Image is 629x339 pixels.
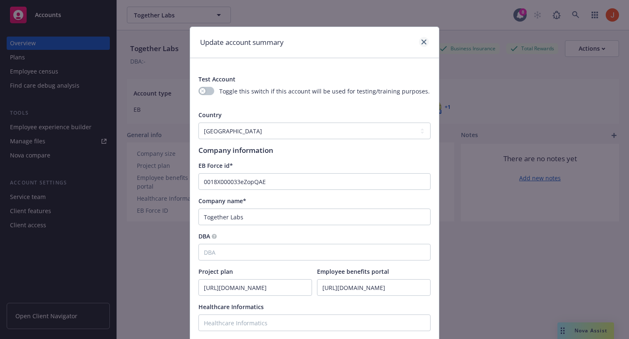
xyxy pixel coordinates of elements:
[219,87,430,96] span: Toggle this switch if this account will be used for testing/training purposes.
[198,111,222,119] span: Country
[198,268,233,275] span: Project plan
[317,268,389,275] span: Employee benefits portal
[198,209,431,225] input: Company name
[198,75,235,83] span: Test Account
[198,197,246,205] span: Company name*
[198,146,431,155] h1: Company information
[200,37,284,48] h1: Update account summary
[198,303,264,311] span: Healthcare Informatics
[198,162,233,169] span: EB Force id*
[419,37,429,47] a: close
[317,280,430,295] input: Employee benefits portal
[198,173,431,190] input: EB Force id
[199,280,312,295] input: Project plan
[198,232,210,240] span: DBA
[199,315,430,331] input: Healthcare Informatics
[198,244,431,260] input: DBA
